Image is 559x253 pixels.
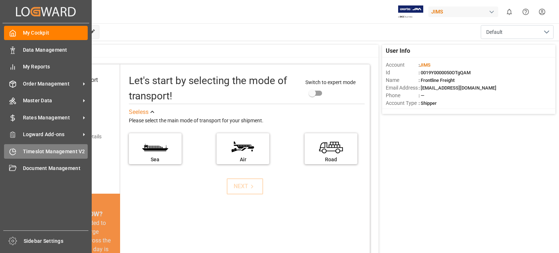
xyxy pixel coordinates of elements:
span: Default [486,28,503,36]
span: My Cockpit [23,29,88,37]
span: Order Management [23,80,80,88]
span: Account Type [386,99,419,107]
div: Add shipping details [56,133,102,141]
span: Timeslot Management V2 [23,148,88,155]
span: Document Management [23,165,88,172]
div: NEXT [234,182,256,191]
span: Account [386,61,419,69]
a: Data Management [4,43,88,57]
button: Help Center [518,4,534,20]
span: : [419,62,431,68]
div: JIMS [428,7,498,17]
span: Email Address [386,84,419,92]
span: JIMS [420,62,431,68]
span: My Reports [23,63,88,71]
span: : [EMAIL_ADDRESS][DOMAIN_NAME] [419,85,496,91]
span: : — [419,93,424,98]
div: Road [308,156,354,163]
div: See less [129,108,148,116]
span: Logward Add-ons [23,131,80,138]
button: NEXT [227,178,263,194]
button: JIMS [428,5,501,19]
span: Rates Management [23,114,80,122]
span: Phone [386,92,419,99]
span: Data Management [23,46,88,54]
button: open menu [481,25,554,39]
div: Please select the main mode of transport for your shipment. [129,116,365,125]
img: Exertis%20JAM%20-%20Email%20Logo.jpg_1722504956.jpg [398,5,423,18]
button: show 0 new notifications [501,4,518,20]
div: Sea [132,156,178,163]
span: : Shipper [419,100,437,106]
span: User Info [386,47,410,55]
span: : Frontline Freight [419,78,455,83]
span: Sidebar Settings [24,237,89,245]
span: Id [386,69,419,76]
span: : 0019Y0000050OTgQAM [419,70,471,75]
a: Timeslot Management V2 [4,144,88,158]
span: Name [386,76,419,84]
a: My Cockpit [4,26,88,40]
span: Master Data [23,97,80,104]
span: Switch to expert mode [305,79,356,85]
div: Air [220,156,266,163]
div: Let's start by selecting the mode of transport! [129,73,298,104]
